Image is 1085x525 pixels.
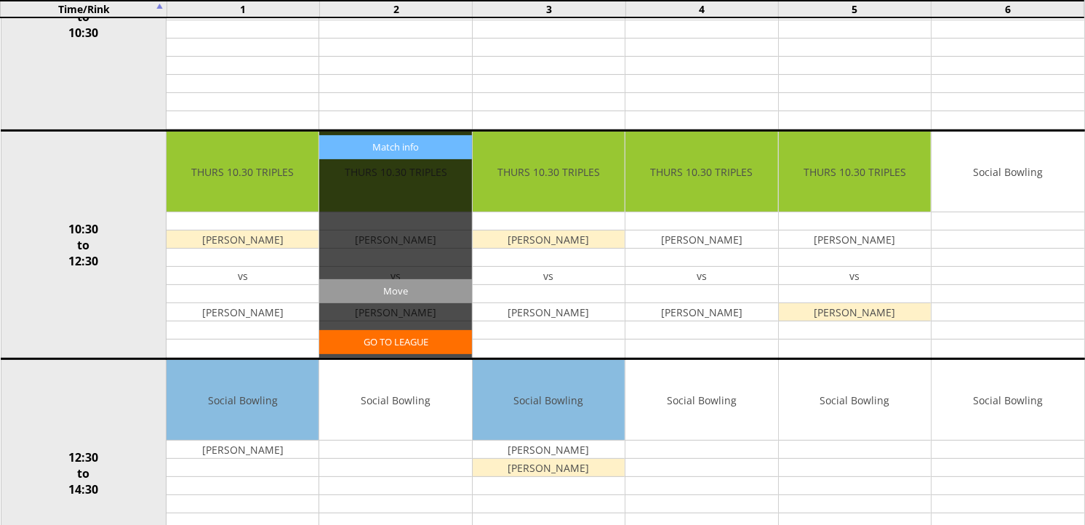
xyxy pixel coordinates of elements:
input: Move [319,279,471,303]
td: 4 [625,1,778,17]
td: [PERSON_NAME] [167,303,319,321]
td: [PERSON_NAME] [167,231,319,249]
td: 6 [932,1,1084,17]
td: Social Bowling [167,360,319,441]
td: [PERSON_NAME] [625,231,777,249]
td: 3 [473,1,625,17]
td: [PERSON_NAME] [473,303,625,321]
td: THURS 10.30 TRIPLES [167,132,319,212]
td: THURS 10.30 TRIPLES [473,132,625,212]
td: Social Bowling [319,360,471,441]
td: 2 [320,1,473,17]
td: vs [167,267,319,285]
td: 10:30 to 12:30 [1,131,167,359]
td: [PERSON_NAME] [473,231,625,249]
td: Social Bowling [625,360,777,441]
input: Match info [319,135,471,159]
td: Social Bowling [473,360,625,441]
td: Social Bowling [932,132,1084,212]
td: [PERSON_NAME] [473,441,625,459]
td: [PERSON_NAME] [473,459,625,477]
td: 1 [167,1,319,17]
td: Social Bowling [779,360,931,441]
td: Time/Rink [1,1,167,17]
td: vs [625,267,777,285]
td: Social Bowling [932,360,1084,441]
a: GO TO LEAGUE [319,330,471,354]
td: [PERSON_NAME] [625,303,777,321]
td: vs [473,267,625,285]
td: 5 [778,1,931,17]
td: [PERSON_NAME] [779,231,931,249]
td: THURS 10.30 TRIPLES [625,132,777,212]
td: vs [779,267,931,285]
td: [PERSON_NAME] [779,303,931,321]
td: [PERSON_NAME] [167,441,319,459]
td: THURS 10.30 TRIPLES [779,132,931,212]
